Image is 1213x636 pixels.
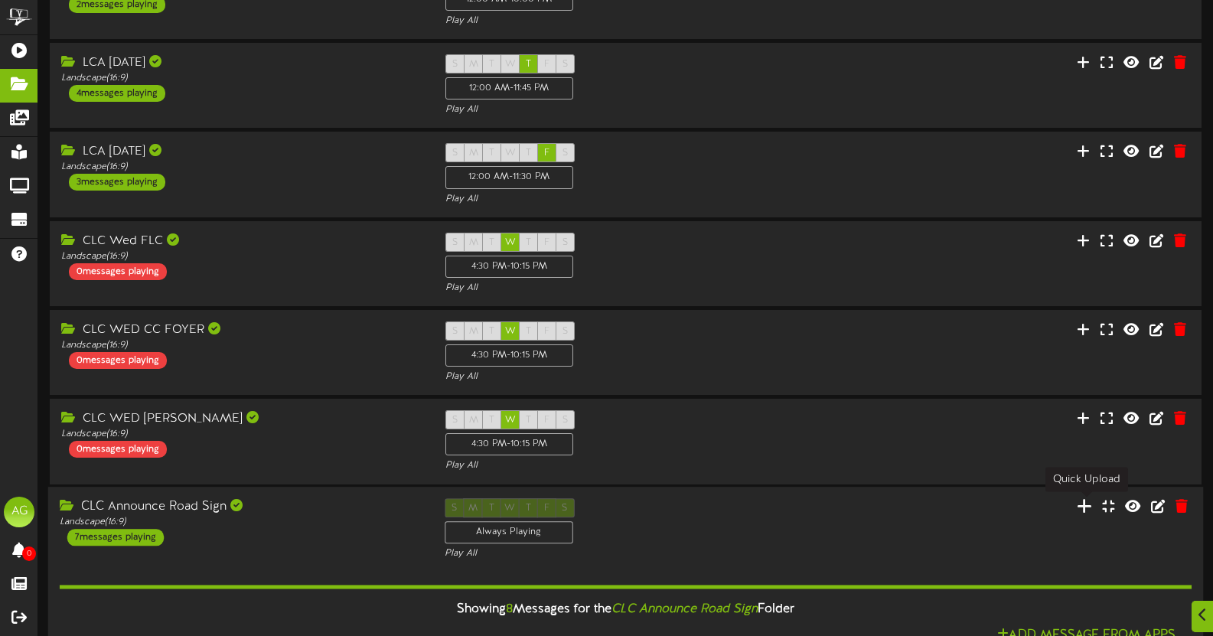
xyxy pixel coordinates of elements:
span: M [469,59,478,70]
div: Landscape ( 16:9 ) [60,516,422,529]
div: 3 messages playing [69,174,165,191]
span: S [452,326,458,337]
span: F [544,326,549,337]
div: CLC WED CC FOYER [61,321,422,339]
div: Play All [445,193,807,206]
div: Play All [445,370,807,383]
div: 4:30 PM - 10:15 PM [445,433,573,455]
span: W [505,415,516,426]
div: Play All [445,103,807,116]
div: Play All [445,547,807,560]
div: 4 messages playing [69,85,165,102]
span: S [562,237,568,248]
span: S [562,415,568,426]
div: Play All [445,15,807,28]
span: 8 [506,602,513,615]
span: T [526,237,531,248]
span: S [562,326,568,337]
span: T [489,415,494,426]
span: T [489,237,494,248]
span: T [489,59,494,70]
div: Play All [445,459,807,472]
div: Landscape ( 16:9 ) [61,428,422,441]
div: 12:00 AM - 11:45 PM [445,77,573,99]
div: 0 messages playing [69,352,167,369]
div: CLC Announce Road Sign [60,498,422,516]
div: LCA [DATE] [61,143,422,161]
div: AG [4,497,34,527]
div: Landscape ( 16:9 ) [61,339,422,352]
span: 0 [22,546,36,561]
div: CLC WED [PERSON_NAME] [61,410,422,428]
span: F [544,415,549,426]
div: 4:30 PM - 10:15 PM [445,344,573,367]
span: W [505,237,516,248]
div: 4:30 PM - 10:15 PM [445,256,573,278]
span: S [452,148,458,158]
span: F [544,59,549,70]
div: Landscape ( 16:9 ) [61,250,422,263]
span: W [505,148,516,158]
div: LCA [DATE] [61,54,422,72]
span: S [452,59,458,70]
span: T [489,148,494,158]
span: T [526,415,531,426]
span: M [469,415,478,426]
span: S [452,237,458,248]
span: T [489,326,494,337]
span: M [469,326,478,337]
div: CLC Wed FLC [61,233,422,250]
div: 0 messages playing [69,441,167,458]
div: 0 messages playing [69,263,167,280]
span: S [562,59,568,70]
span: T [526,326,531,337]
span: W [505,326,516,337]
div: Play All [445,282,807,295]
span: T [526,59,531,70]
span: W [505,59,516,70]
span: M [469,237,478,248]
span: T [526,148,531,158]
div: Always Playing [445,521,573,543]
div: 12:00 AM - 11:30 PM [445,166,573,188]
span: S [452,415,458,426]
i: CLC Announce Road Sign [611,602,758,615]
div: Showing Messages for the Folder [48,592,1204,625]
span: M [469,148,478,158]
span: F [544,237,549,248]
span: S [562,148,568,158]
span: F [544,148,549,158]
div: Landscape ( 16:9 ) [61,72,422,85]
div: Landscape ( 16:9 ) [61,161,422,174]
div: 7 messages playing [67,529,164,546]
